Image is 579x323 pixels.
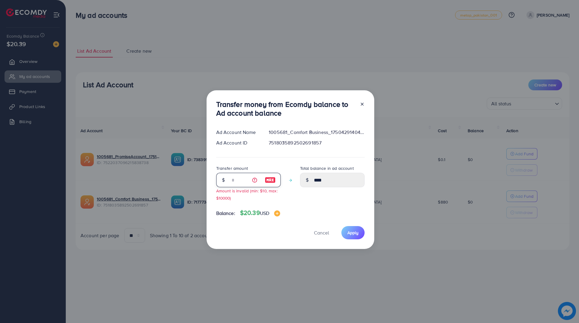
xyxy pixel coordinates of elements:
label: Transfer amount [216,165,248,171]
div: 1005681_Comfort Business_1750429140479 [264,129,369,136]
span: Balance: [216,210,235,217]
h3: Transfer money from Ecomdy balance to Ad account balance [216,100,355,117]
div: Ad Account ID [211,139,264,146]
img: image [274,210,280,216]
div: Ad Account Name [211,129,264,136]
button: Cancel [306,226,337,239]
small: Amount is invalid (min: $10, max: $10000) [216,188,278,200]
span: Cancel [314,229,329,236]
span: Apply [347,230,359,236]
button: Apply [341,226,365,239]
h4: $20.39 [240,209,280,217]
img: image [265,176,276,184]
label: Total balance in ad account [300,165,354,171]
span: USD [260,210,269,216]
div: 7518035892502691857 [264,139,369,146]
